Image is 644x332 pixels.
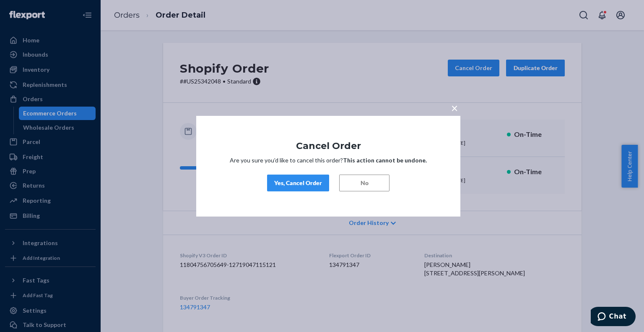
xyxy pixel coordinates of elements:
[339,175,390,191] button: No
[267,175,329,191] button: Yes, Cancel Order
[274,179,322,187] div: Yes, Cancel Order
[451,100,458,115] span: ×
[221,156,435,165] p: Are you sure you’d like to cancel this order?
[221,141,435,151] h1: Cancel Order
[591,307,636,328] iframe: Opens a widget where you can chat to one of our agents
[343,157,427,164] strong: This action cannot be undone.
